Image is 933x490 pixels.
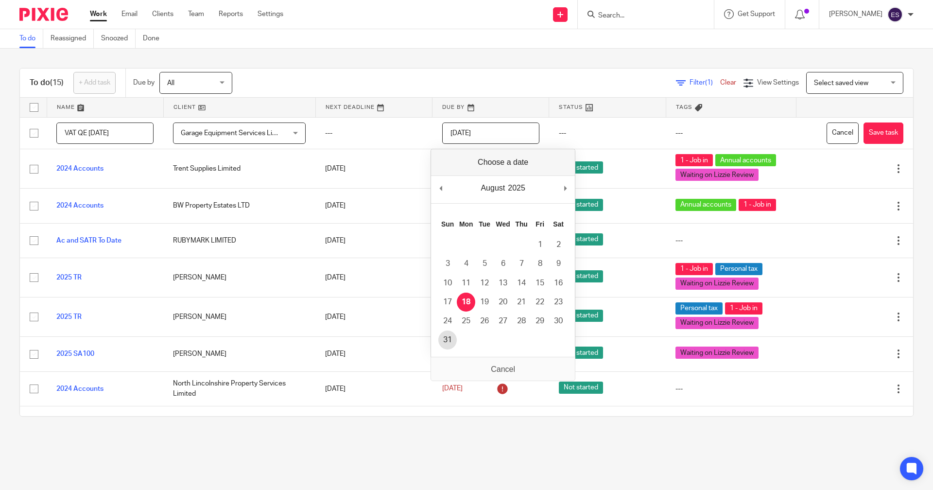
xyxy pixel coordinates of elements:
td: [DATE] [315,189,432,223]
td: RUBYMARK LIMITED [163,223,315,258]
button: Cancel [827,122,859,144]
div: 2025 [506,181,527,195]
img: Pixie [19,8,68,21]
button: 14 [512,274,531,293]
button: Save task [864,122,903,144]
button: 25 [457,312,475,331]
span: All [167,80,174,87]
abbr: Thursday [515,220,527,228]
span: Not started [559,161,603,174]
input: Use the arrow keys to pick a date [442,122,539,144]
td: [DATE] [315,406,432,440]
button: 29 [531,312,549,331]
button: 5 [475,254,494,273]
a: 2025 TR [56,314,82,320]
td: --- [666,117,796,149]
td: --- [549,117,666,149]
span: Personal tax [715,263,762,275]
button: 16 [549,274,568,293]
a: 2024 Accounts [56,202,104,209]
span: Garage Equipment Services Limited [181,130,290,137]
span: [DATE] [442,385,463,392]
span: Not started [559,310,603,322]
td: [DATE] [315,223,432,258]
button: 4 [457,254,475,273]
span: Annual accounts [675,199,736,211]
a: + Add task [73,72,116,94]
span: View Settings [757,79,799,86]
button: 26 [475,312,494,331]
button: 1 [531,235,549,254]
span: 1 - Job in [675,263,713,275]
input: Task name [56,122,154,144]
span: Not started [559,382,603,394]
td: North Lincolnshire Property Services Limited [163,371,315,406]
button: 17 [438,293,457,312]
a: Done [143,29,167,48]
a: Settings [258,9,283,19]
a: Reports [219,9,243,19]
td: [DATE] [315,149,432,189]
button: 18 [457,293,475,312]
span: Filter [690,79,720,86]
td: [PERSON_NAME] [163,337,315,371]
span: Not started [559,270,603,282]
a: Reassigned [51,29,94,48]
a: 2025 TR [56,274,82,281]
input: Search [597,12,685,20]
a: Ac and SATR To Date [56,237,121,244]
span: 1 - Job in [675,154,713,166]
a: To do [19,29,43,48]
img: svg%3E [887,7,903,22]
p: [PERSON_NAME] [829,9,882,19]
abbr: Monday [459,220,473,228]
span: 1 - Job in [739,199,776,211]
abbr: Sunday [441,220,454,228]
button: 31 [438,331,457,350]
span: (1) [705,79,713,86]
span: Tags [676,105,692,110]
button: 6 [494,254,512,273]
span: Get Support [738,11,775,17]
button: 7 [512,254,531,273]
td: BW Property Estates LTD [163,189,315,223]
button: Previous Month [436,181,446,195]
button: 19 [475,293,494,312]
a: Clients [152,9,173,19]
td: Trent Supplies Limited [163,149,315,189]
a: Email [121,9,138,19]
span: Not started [559,347,603,359]
button: 20 [494,293,512,312]
button: 8 [531,254,549,273]
span: Select saved view [814,80,868,87]
span: Personal tax [675,302,723,315]
button: 9 [549,254,568,273]
button: 10 [438,274,457,293]
td: Osbourne Estates Limited [163,406,315,440]
span: Annual accounts [715,154,776,166]
button: 23 [549,293,568,312]
div: --- [675,384,786,394]
td: --- [315,117,432,149]
a: 2025 SA100 [56,350,94,357]
span: 1 - Job in [725,302,762,315]
abbr: Saturday [553,220,564,228]
h1: To do [30,78,64,88]
button: 28 [512,312,531,331]
span: (15) [50,79,64,87]
a: Work [90,9,107,19]
span: Not started [559,199,603,211]
span: Waiting on Lizzie Review [675,347,759,359]
p: Due by [133,78,155,87]
button: 13 [494,274,512,293]
div: --- [675,236,786,245]
button: 21 [512,293,531,312]
button: 2 [549,235,568,254]
a: 2024 Accounts [56,165,104,172]
button: 3 [438,254,457,273]
td: [DATE] [315,337,432,371]
td: [DATE] [315,297,432,337]
button: 22 [531,293,549,312]
button: 27 [494,312,512,331]
button: Next Month [560,181,570,195]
